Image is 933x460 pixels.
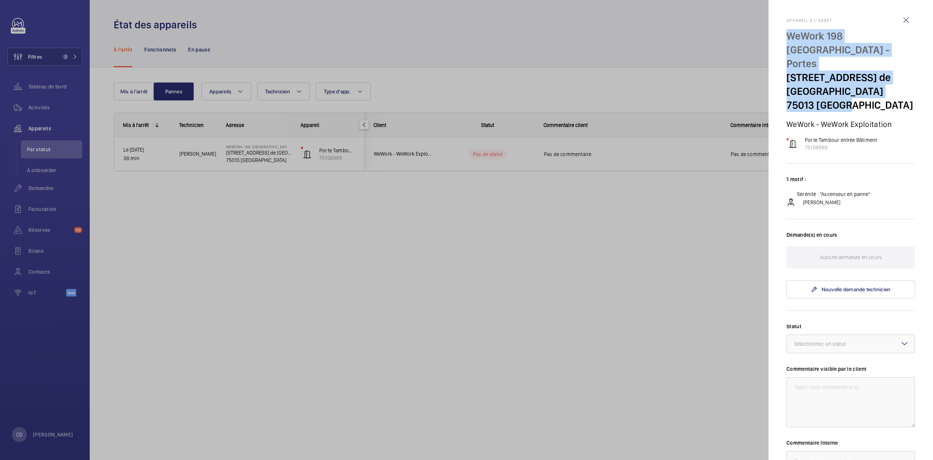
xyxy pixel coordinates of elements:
p: 75156989 [805,144,877,151]
p: [STREET_ADDRESS] de [GEOGRAPHIC_DATA] [786,71,915,98]
label: Statut [786,323,915,330]
p: WeWork - WeWork Exploitation [786,119,915,129]
a: Nouvelle demande technicien [786,280,915,298]
p: 1 motif : [786,175,915,183]
label: Commentaire visible par le client [786,365,915,373]
label: Commentaire Interne [786,439,915,447]
p: Aucune demande en cours [820,246,882,268]
img: automatic_door.svg [788,139,797,148]
h2: Appareil à l'arrêt [786,18,915,23]
p: Porte Tambour entrée Bâtiment [805,136,877,144]
p: Sérénité : "Ascenseur en panne" [797,190,871,198]
p: 75013 [GEOGRAPHIC_DATA] [786,98,915,112]
p: WeWork 198 [GEOGRAPHIC_DATA] - Portes [786,29,915,71]
h3: Demande(s) en cours [786,231,915,246]
p: [PERSON_NAME] [803,199,840,206]
div: Sélectionnez un statut [794,340,864,348]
